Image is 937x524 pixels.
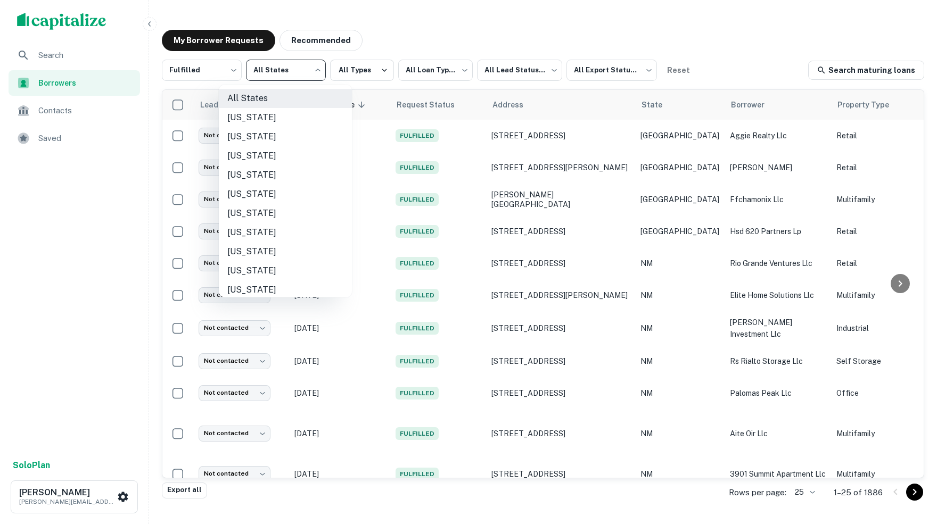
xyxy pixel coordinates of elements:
[219,89,352,108] li: All States
[219,223,352,242] li: [US_STATE]
[219,185,352,204] li: [US_STATE]
[219,146,352,165] li: [US_STATE]
[219,204,352,223] li: [US_STATE]
[884,439,937,490] iframe: Chat Widget
[219,261,352,280] li: [US_STATE]
[219,242,352,261] li: [US_STATE]
[219,165,352,185] li: [US_STATE]
[219,127,352,146] li: [US_STATE]
[219,108,352,127] li: [US_STATE]
[219,280,352,300] li: [US_STATE]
